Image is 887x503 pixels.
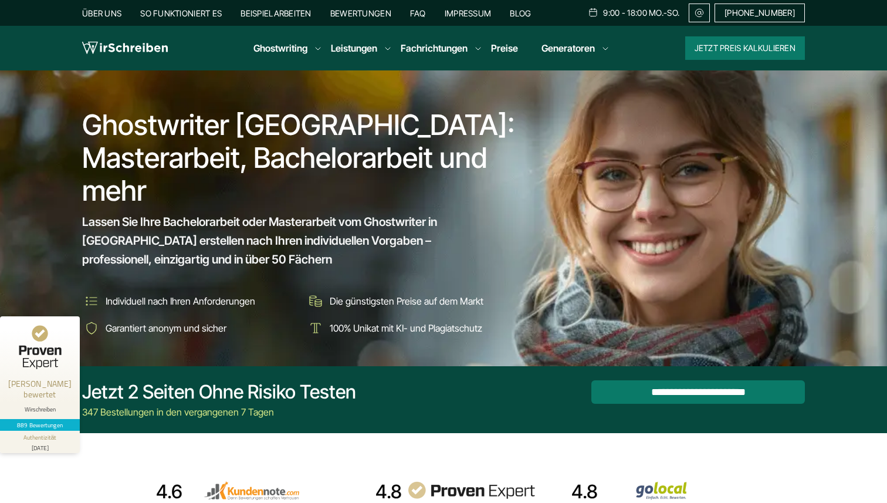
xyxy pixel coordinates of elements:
span: Lassen Sie Ihre Bachelorarbeit oder Masterarbeit vom Ghostwriter in [GEOGRAPHIC_DATA] erstellen n... [82,212,501,269]
div: Wirschreiben [5,406,75,413]
img: Schedule [588,8,598,17]
img: Die günstigsten Preise auf dem Markt [306,292,325,310]
img: kundennote [187,481,316,500]
img: Email [694,8,705,18]
li: Die günstigsten Preise auf dem Markt [306,292,522,310]
a: Generatoren [541,41,595,55]
img: 100% Unikat mit KI- und Plagiatschutz [306,319,325,337]
img: Wirschreiben Bewertungen [602,481,732,500]
a: Preise [491,42,518,54]
a: Ghostwriting [253,41,307,55]
a: Leistungen [331,41,377,55]
a: Beispielarbeiten [241,8,311,18]
div: 347 Bestellungen in den vergangenen 7 Tagen [82,405,356,419]
span: 9:00 - 18:00 Mo.-So. [603,8,679,18]
a: [PHONE_NUMBER] [715,4,805,22]
li: Individuell nach Ihren Anforderungen [82,292,298,310]
a: Bewertungen [330,8,391,18]
a: Blog [510,8,531,18]
a: Über uns [82,8,121,18]
img: logo wirschreiben [82,39,168,57]
h1: Ghostwriter [GEOGRAPHIC_DATA]: Masterarbeit, Bachelorarbeit und mehr [82,109,523,207]
a: Fachrichtungen [401,41,468,55]
div: Authentizität [23,433,57,442]
div: [DATE] [5,442,75,451]
a: FAQ [410,8,426,18]
li: 100% Unikat mit KI- und Plagiatschutz [306,319,522,337]
img: Individuell nach Ihren Anforderungen [82,292,101,310]
span: [PHONE_NUMBER] [725,8,795,18]
a: So funktioniert es [140,8,222,18]
button: Jetzt Preis kalkulieren [685,36,805,60]
li: Garantiert anonym und sicher [82,319,298,337]
img: provenexpert reviews [407,481,536,500]
img: Garantiert anonym und sicher [82,319,101,337]
a: Impressum [445,8,492,18]
div: Jetzt 2 Seiten ohne Risiko testen [82,380,356,404]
